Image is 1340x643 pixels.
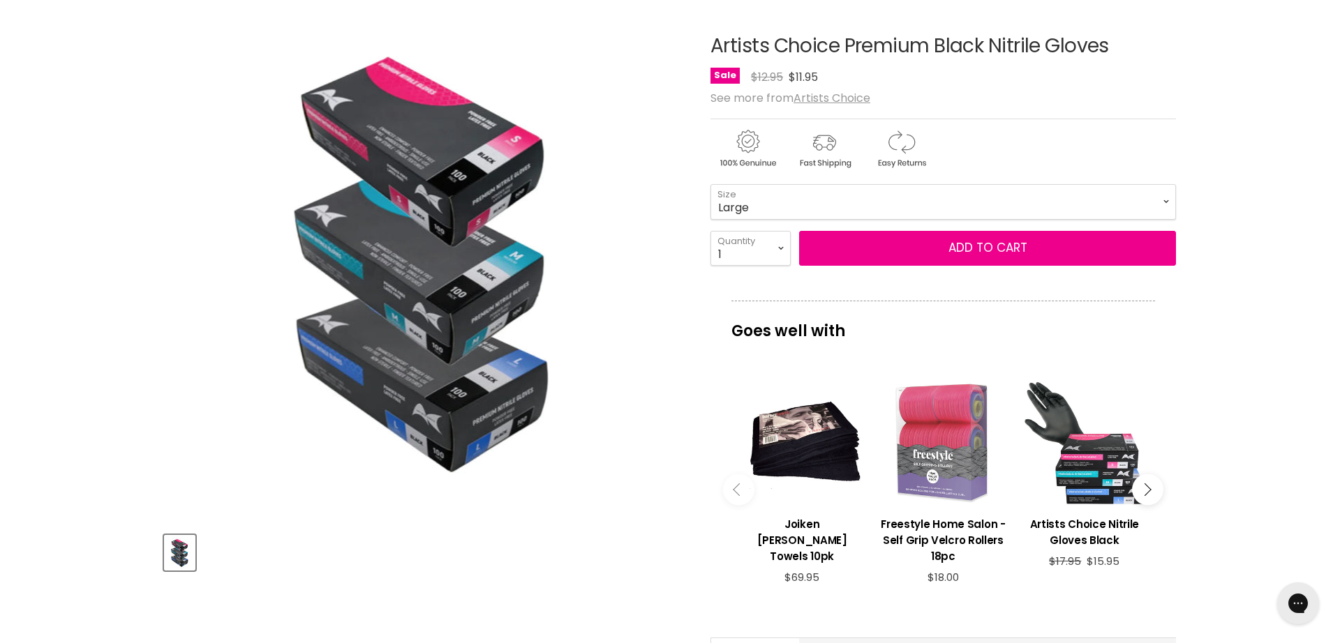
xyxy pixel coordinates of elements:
[1270,577,1326,629] iframe: Gorgias live chat messenger
[164,535,195,570] button: Artists Choice Premium Black Nitrile Gloves
[710,36,1176,57] h1: Artists Choice Premium Black Nitrile Gloves
[928,570,959,584] span: $18.00
[710,128,784,170] img: genuine.gif
[1049,554,1081,568] span: $17.95
[864,128,938,170] img: returns.gif
[738,506,865,571] a: View product:Joiken Barber Towels 10pk
[165,536,194,569] img: Artists Choice Premium Black Nitrile Gloves
[1021,506,1148,555] a: View product:Artists Choice Nitrile Gloves Black
[710,231,791,266] select: Quantity
[731,301,1155,347] p: Goes well with
[710,90,870,106] span: See more from
[799,231,1176,266] button: Add to cart
[879,516,1006,564] h3: Freestyle Home Salon - Self Grip Velcro Rollers 18pc
[1021,516,1148,548] h3: Artists Choice Nitrile Gloves Black
[794,90,870,106] a: Artists Choice
[787,128,861,170] img: shipping.gif
[710,68,740,84] span: Sale
[784,570,819,584] span: $69.95
[751,69,783,85] span: $12.95
[1087,554,1119,568] span: $15.95
[164,1,685,522] div: Artists Choice Premium Black Nitrile Gloves image. Click or Scroll to Zoom.
[789,69,818,85] span: $11.95
[738,516,865,564] h3: Joiken [PERSON_NAME] Towels 10pk
[879,506,1006,571] a: View product:Freestyle Home Salon - Self Grip Velcro Rollers 18pc
[162,531,687,570] div: Product thumbnails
